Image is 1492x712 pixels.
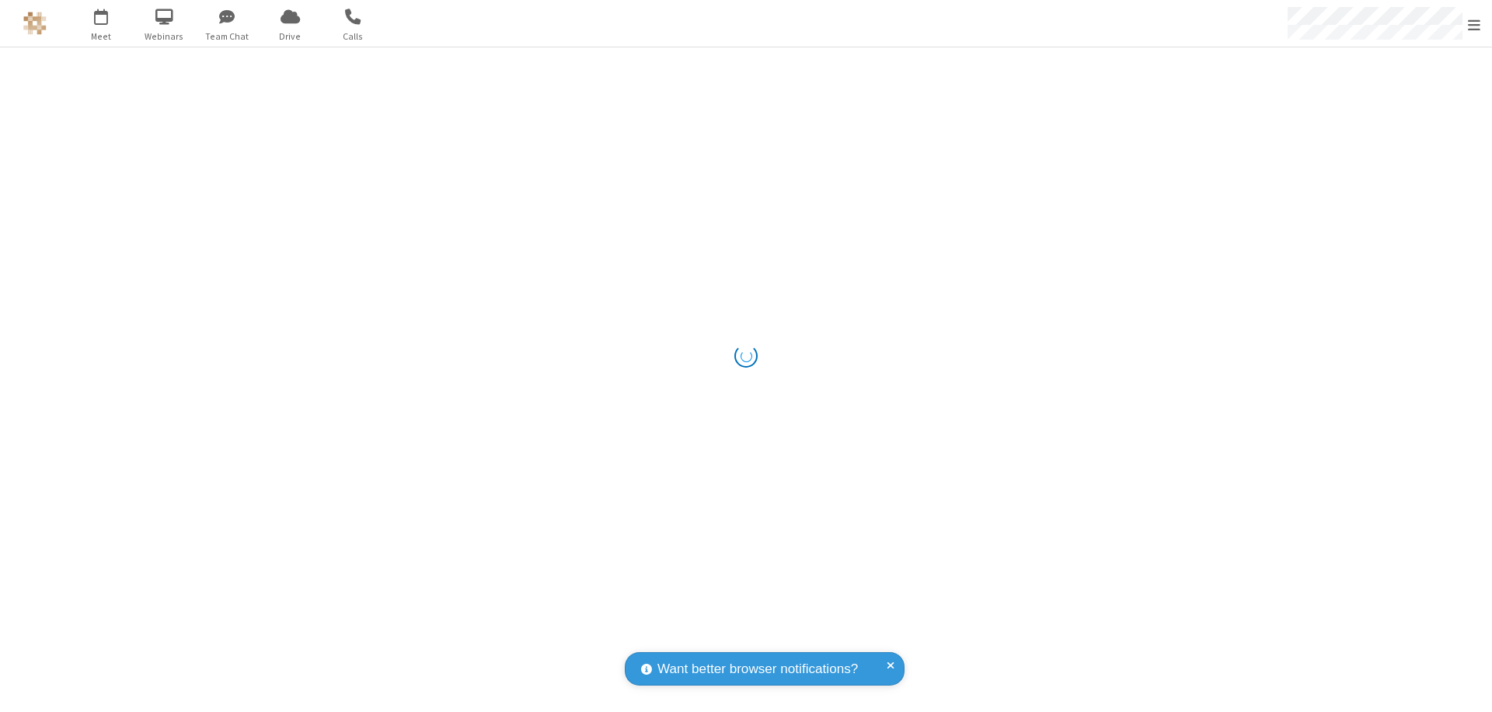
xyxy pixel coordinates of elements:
[261,30,319,44] span: Drive
[72,30,131,44] span: Meet
[657,659,858,679] span: Want better browser notifications?
[198,30,256,44] span: Team Chat
[135,30,193,44] span: Webinars
[324,30,382,44] span: Calls
[23,12,47,35] img: QA Selenium DO NOT DELETE OR CHANGE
